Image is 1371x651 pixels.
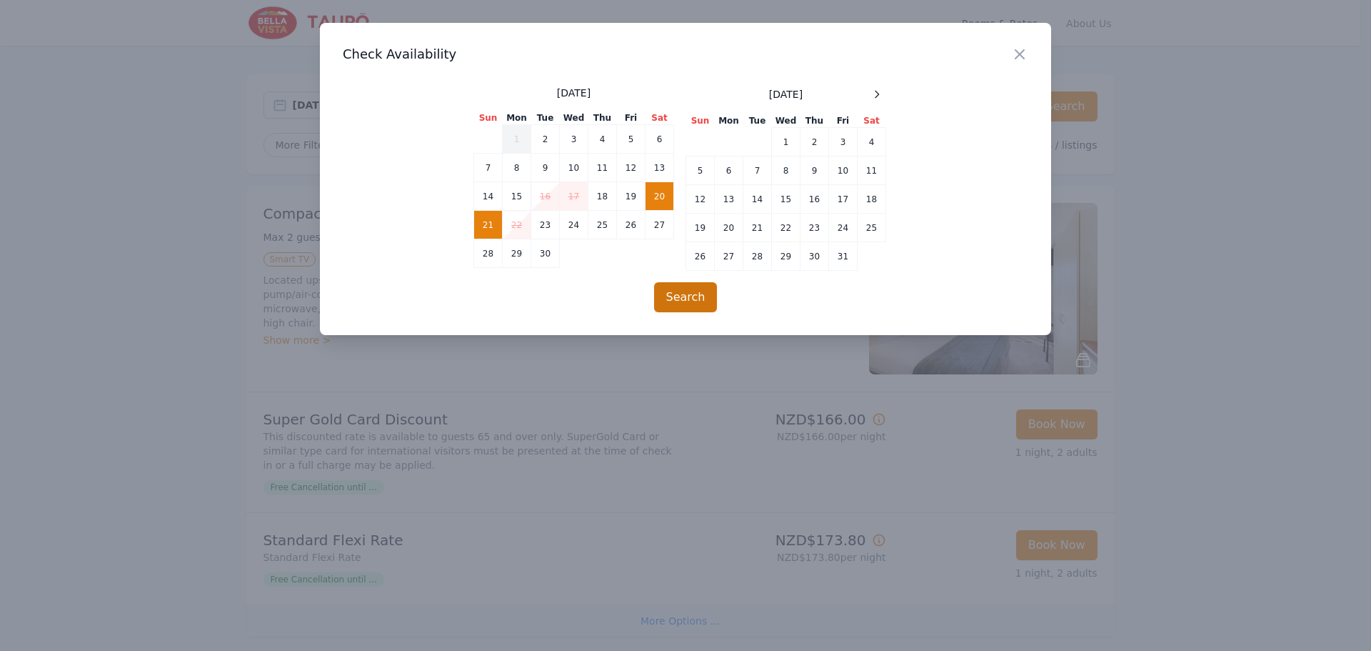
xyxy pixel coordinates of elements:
td: 18 [858,185,886,214]
td: 19 [617,182,646,211]
td: 16 [531,182,560,211]
th: Tue [743,114,772,128]
th: Sun [474,111,503,125]
td: 28 [474,239,503,268]
td: 29 [503,239,531,268]
td: 26 [686,242,715,271]
td: 2 [531,125,560,154]
td: 29 [772,242,800,271]
th: Tue [531,111,560,125]
td: 8 [503,154,531,182]
td: 23 [800,214,829,242]
td: 6 [646,125,674,154]
td: 3 [560,125,588,154]
th: Sun [686,114,715,128]
th: Sat [858,114,886,128]
td: 12 [617,154,646,182]
td: 5 [686,156,715,185]
td: 24 [829,214,858,242]
td: 14 [743,185,772,214]
td: 28 [743,242,772,271]
td: 10 [560,154,588,182]
td: 9 [800,156,829,185]
td: 9 [531,154,560,182]
td: 15 [772,185,800,214]
td: 8 [772,156,800,185]
th: Mon [715,114,743,128]
span: [DATE] [557,86,591,100]
td: 27 [646,211,674,239]
td: 1 [772,128,800,156]
td: 13 [646,154,674,182]
td: 7 [474,154,503,182]
h3: Check Availability [343,46,1028,63]
td: 17 [560,182,588,211]
th: Mon [503,111,531,125]
td: 4 [588,125,617,154]
button: Search [654,282,718,312]
td: 19 [686,214,715,242]
td: 5 [617,125,646,154]
td: 21 [474,211,503,239]
th: Wed [560,111,588,125]
td: 22 [772,214,800,242]
th: Thu [588,111,617,125]
td: 11 [588,154,617,182]
th: Thu [800,114,829,128]
td: 20 [646,182,674,211]
td: 10 [829,156,858,185]
th: Fri [829,114,858,128]
td: 22 [503,211,531,239]
span: [DATE] [769,87,803,101]
td: 30 [800,242,829,271]
td: 23 [531,211,560,239]
th: Sat [646,111,674,125]
td: 18 [588,182,617,211]
td: 12 [686,185,715,214]
td: 13 [715,185,743,214]
td: 2 [800,128,829,156]
td: 14 [474,182,503,211]
td: 11 [858,156,886,185]
td: 21 [743,214,772,242]
td: 7 [743,156,772,185]
td: 4 [858,128,886,156]
td: 1 [503,125,531,154]
td: 16 [800,185,829,214]
td: 25 [858,214,886,242]
td: 24 [560,211,588,239]
td: 27 [715,242,743,271]
th: Wed [772,114,800,128]
th: Fri [617,111,646,125]
td: 30 [531,239,560,268]
td: 25 [588,211,617,239]
td: 26 [617,211,646,239]
td: 20 [715,214,743,242]
td: 17 [829,185,858,214]
td: 15 [503,182,531,211]
td: 31 [829,242,858,271]
td: 6 [715,156,743,185]
td: 3 [829,128,858,156]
